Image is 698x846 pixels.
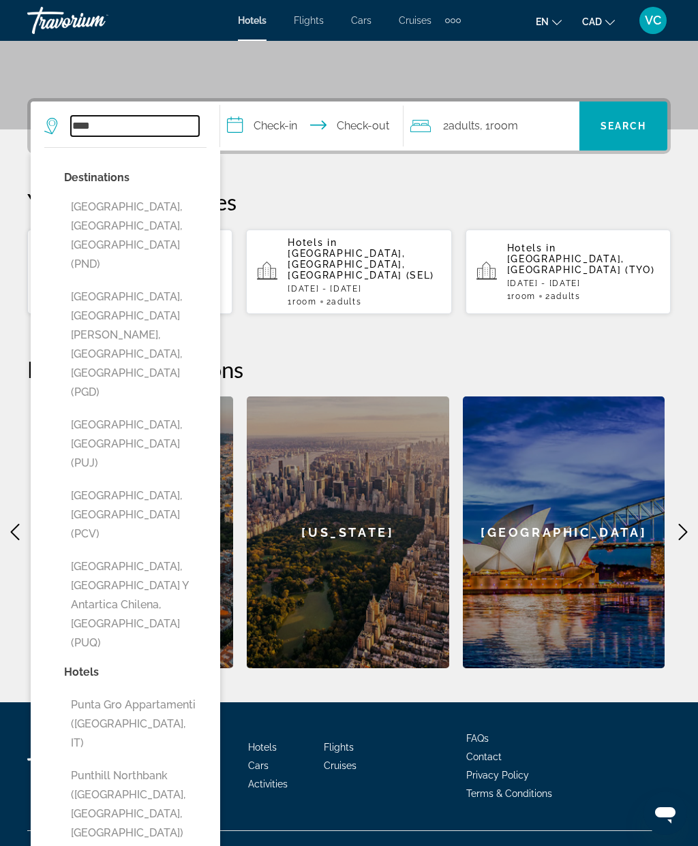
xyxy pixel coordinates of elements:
button: [GEOGRAPHIC_DATA], [GEOGRAPHIC_DATA] Y Antartica Chilena, [GEOGRAPHIC_DATA] (PUQ) [64,554,207,656]
span: Room [490,119,518,132]
a: Cruises [324,760,356,771]
button: [GEOGRAPHIC_DATA], [GEOGRAPHIC_DATA], [GEOGRAPHIC_DATA] (PND) [64,194,207,277]
span: Room [511,292,536,301]
span: 2 [443,116,480,136]
a: Hotels [248,742,277,753]
a: Flights [324,742,354,753]
a: Flights [294,15,324,26]
button: Hotels in [GEOGRAPHIC_DATA], [GEOGRAPHIC_DATA] (TYO)[DATE] - [DATE]1Room2Adults [466,229,671,315]
span: Search [601,121,647,131]
span: Adults [331,297,361,307]
a: Cars [351,15,371,26]
button: Check in and out dates [220,101,403,151]
button: [GEOGRAPHIC_DATA], [GEOGRAPHIC_DATA] (PCV) [64,483,207,547]
span: Hotels in [507,242,556,253]
button: Search [579,101,667,151]
span: [GEOGRAPHIC_DATA], [GEOGRAPHIC_DATA], [GEOGRAPHIC_DATA] (SEL) [288,248,434,281]
span: Adults [551,292,581,301]
span: 1 [288,297,316,307]
p: Hotels [64,663,207,682]
span: Adults [449,119,480,132]
a: FAQs [466,733,489,744]
a: Privacy Policy [466,770,529,781]
button: Punta Gro Appartamenti ([GEOGRAPHIC_DATA], IT) [64,692,207,756]
span: 1 [507,292,536,301]
span: 2 [327,297,362,307]
button: Change language [536,12,562,31]
a: Hotels [238,15,267,26]
button: Travelers: 2 adults, 0 children [404,101,579,151]
button: Extra navigation items [445,10,461,31]
button: Change currency [582,12,615,31]
button: [GEOGRAPHIC_DATA], [GEOGRAPHIC_DATA] (PUJ) [64,412,207,476]
a: [US_STATE] [247,396,449,668]
button: Punthill Northbank ([GEOGRAPHIC_DATA], [GEOGRAPHIC_DATA], [GEOGRAPHIC_DATA]) [64,763,207,846]
a: Travorium [27,3,164,38]
button: User Menu [635,6,671,35]
button: Hotels in [GEOGRAPHIC_DATA], [GEOGRAPHIC_DATA] (CAI)[DATE] - [DATE]1Room2Adults [27,229,232,315]
button: [GEOGRAPHIC_DATA], [GEOGRAPHIC_DATA][PERSON_NAME], [GEOGRAPHIC_DATA], [GEOGRAPHIC_DATA] (PGD) [64,284,207,405]
p: Your Recent Searches [27,188,671,215]
a: Activities [248,779,288,789]
span: [GEOGRAPHIC_DATA], [GEOGRAPHIC_DATA] (TYO) [507,253,655,275]
span: Room [292,297,317,307]
a: Terms & Conditions [466,788,552,799]
p: [DATE] - [DATE] [288,284,440,294]
span: Hotels in [288,237,337,248]
span: en [536,16,549,27]
h2: Featured Destinations [27,356,671,383]
span: CAD [582,16,602,27]
button: Hotels in [GEOGRAPHIC_DATA], [GEOGRAPHIC_DATA], [GEOGRAPHIC_DATA] (SEL)[DATE] - [DATE]1Room2Adults [246,229,451,315]
p: Destinations [64,168,207,187]
span: VC [645,14,661,27]
p: [DATE] - [DATE] [507,279,660,288]
div: Search widget [31,101,667,151]
a: Travorium [27,746,164,787]
a: [GEOGRAPHIC_DATA] [463,396,665,668]
a: Cars [248,760,269,771]
span: , 1 [480,116,518,136]
iframe: Button to launch messaging window [643,792,687,835]
a: Cruises [399,15,431,26]
span: 2 [545,292,581,301]
a: Contact [466,751,502,762]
